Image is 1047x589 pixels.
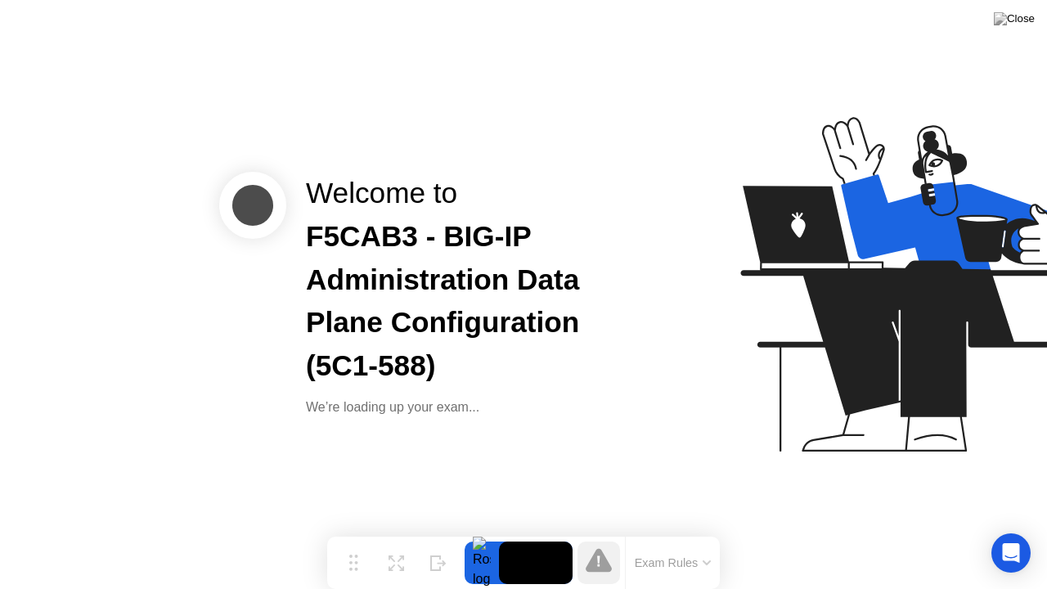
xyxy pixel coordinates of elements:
div: We’re loading up your exam... [306,398,609,417]
div: Open Intercom Messenger [991,533,1031,573]
div: F5CAB3 - BIG-IP Administration Data Plane Configuration (5C1-588) [306,215,609,388]
img: Close [994,12,1035,25]
button: Exam Rules [630,555,717,570]
div: Welcome to [306,172,609,215]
